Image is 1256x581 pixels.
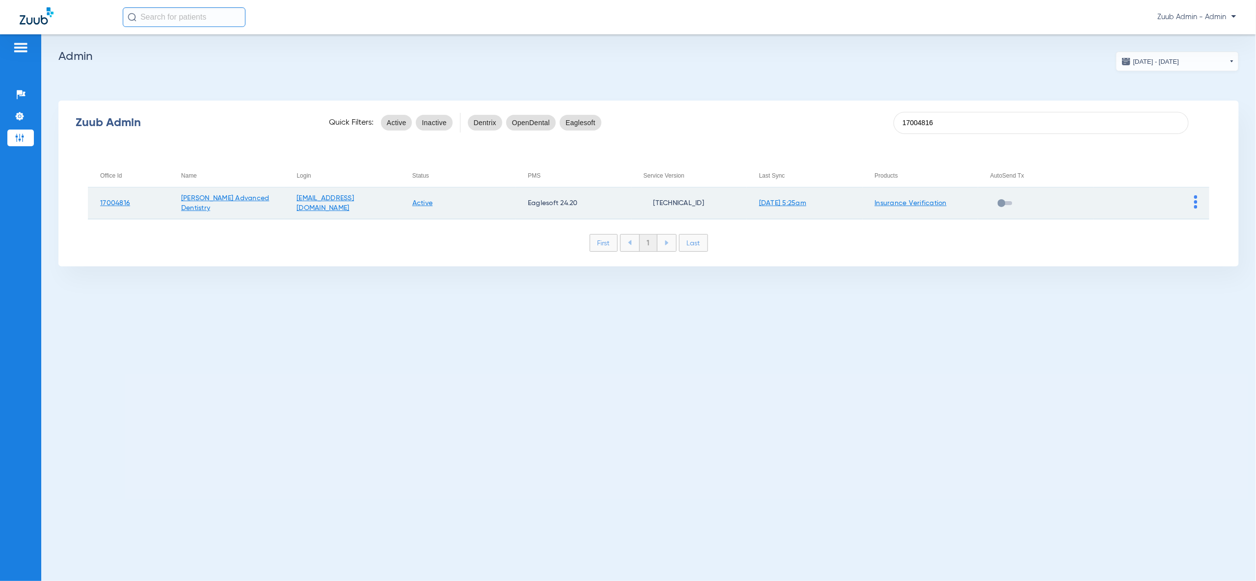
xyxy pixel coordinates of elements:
[875,200,947,207] a: Insurance Verification
[412,170,429,181] div: Status
[1194,195,1198,209] img: group-dot-blue.svg
[1158,12,1236,22] span: Zuub Admin - Admin
[528,170,541,181] div: PMS
[894,112,1189,134] input: SEARCH office ID, email, name
[412,200,433,207] a: Active
[628,240,632,245] img: arrow-left-blue.svg
[639,235,657,251] li: 1
[100,200,130,207] a: 17004816
[13,42,28,53] img: hamburger-icon
[1121,56,1131,66] img: date.svg
[100,170,122,181] div: Office Id
[181,170,197,181] div: Name
[181,170,284,181] div: Name
[100,170,169,181] div: Office Id
[528,170,631,181] div: PMS
[58,52,1239,61] h2: Admin
[759,170,785,181] div: Last Sync
[1207,534,1256,581] iframe: Chat Widget
[181,195,270,211] a: [PERSON_NAME] Advanced Dentistry
[665,240,669,245] img: arrow-right-blue.svg
[468,113,601,132] mat-chip-listbox: pms-filters
[759,200,806,207] a: [DATE] 5:25am
[297,195,354,211] a: [EMAIL_ADDRESS][DOMAIN_NAME]
[297,170,400,181] div: Login
[128,13,137,22] img: Search Icon
[875,170,978,181] div: Products
[759,170,862,181] div: Last Sync
[381,113,453,132] mat-chip-listbox: status-filters
[412,170,516,181] div: Status
[20,7,54,25] img: Zuub Logo
[566,118,596,128] span: Eaglesoft
[76,118,312,128] div: Zuub Admin
[422,118,446,128] span: Inactive
[516,187,631,219] td: Eaglesoft 24.20
[329,118,374,128] span: Quick Filters:
[631,187,747,219] td: [TECHNICAL_ID]
[644,170,747,181] div: Service Version
[123,7,246,27] input: Search for patients
[679,234,708,252] li: Last
[297,170,311,181] div: Login
[875,170,898,181] div: Products
[990,170,1093,181] div: AutoSend Tx
[1116,52,1239,71] button: [DATE] - [DATE]
[590,234,618,252] li: First
[387,118,407,128] span: Active
[990,170,1024,181] div: AutoSend Tx
[512,118,550,128] span: OpenDental
[474,118,496,128] span: Dentrix
[644,170,684,181] div: Service Version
